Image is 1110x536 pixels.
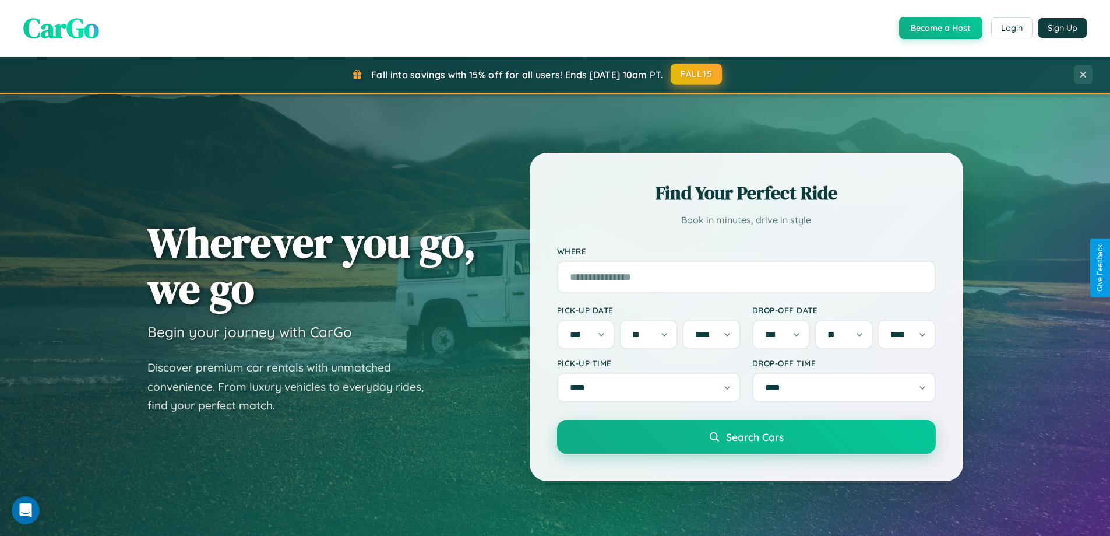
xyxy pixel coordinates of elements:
p: Discover premium car rentals with unmatched convenience. From luxury vehicles to everyday rides, ... [147,358,439,415]
label: Drop-off Time [752,358,936,368]
p: Book in minutes, drive in style [557,212,936,229]
span: Search Cars [726,430,784,443]
iframe: Intercom live chat [12,496,40,524]
button: FALL15 [671,64,722,85]
label: Pick-up Date [557,305,741,315]
h3: Begin your journey with CarGo [147,323,352,341]
button: Search Cars [557,420,936,454]
div: Give Feedback [1096,244,1104,292]
h2: Find Your Perfect Ride [557,180,936,206]
button: Become a Host [899,17,982,39]
span: CarGo [23,9,99,47]
button: Sign Up [1038,18,1087,38]
h1: Wherever you go, we go [147,219,476,311]
span: Fall into savings with 15% off for all users! Ends [DATE] 10am PT. [371,69,663,80]
button: Login [991,17,1033,38]
label: Drop-off Date [752,305,936,315]
label: Pick-up Time [557,358,741,368]
label: Where [557,246,936,256]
